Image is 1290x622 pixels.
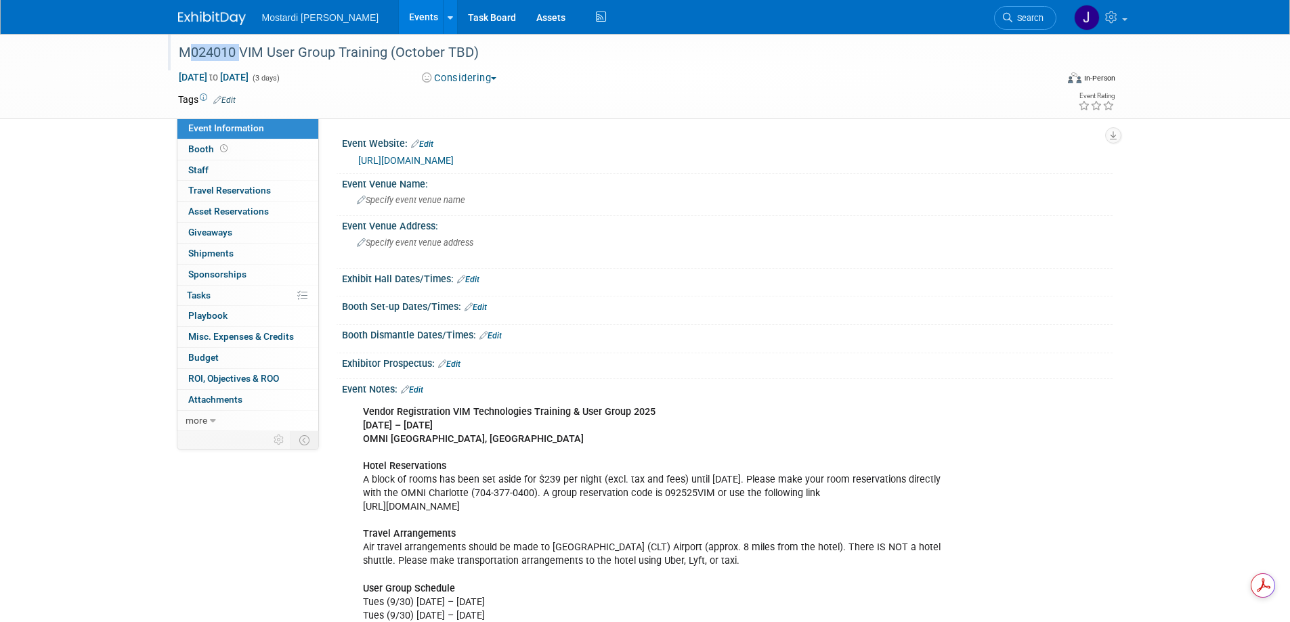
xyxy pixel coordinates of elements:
div: Event Format [976,70,1116,91]
b: Travel Arrangements [363,528,456,539]
a: Staff [177,160,318,181]
span: ROI, Objectives & ROO [188,373,279,384]
span: Playbook [188,310,228,321]
a: Edit [401,385,423,395]
span: more [186,415,207,426]
div: Booth Set-up Dates/Times: [342,296,1113,314]
a: ROI, Objectives & ROO [177,369,318,389]
span: Staff [188,164,209,175]
b: User Group Schedule [363,583,455,594]
span: Booth [188,143,230,154]
a: [URL][DOMAIN_NAME] [358,155,454,166]
b: Vendor Registration VIM Technologies Training & User Group 2025 [363,406,655,418]
a: Edit [479,331,502,340]
a: Playbook [177,306,318,326]
a: Attachments [177,390,318,410]
b: Hotel Reservations [363,460,446,472]
a: Edit [213,95,236,105]
a: Giveaways [177,223,318,243]
a: Tasks [177,286,318,306]
span: Tasks [187,290,211,301]
div: M024010 VIM User Group Training (October TBD) [174,41,1036,65]
b: OMNI [GEOGRAPHIC_DATA], [GEOGRAPHIC_DATA] [363,433,584,445]
div: Event Venue Name: [342,174,1113,191]
span: Event Information [188,123,264,133]
span: Misc. Expenses & Credits [188,331,294,342]
span: to [207,72,220,83]
button: Considering [417,71,502,85]
span: Asset Reservations [188,206,269,217]
a: Asset Reservations [177,202,318,222]
span: Sponsorships [188,269,246,280]
td: Personalize Event Tab Strip [267,431,291,449]
a: Sponsorships [177,265,318,285]
span: Specify event venue name [357,195,465,205]
img: ExhibitDay [178,12,246,25]
a: Event Information [177,118,318,139]
a: Budget [177,348,318,368]
b: [DATE] – [DATE] [363,420,433,431]
div: Booth Dismantle Dates/Times: [342,325,1113,342]
span: Attachments [188,394,242,405]
a: Travel Reservations [177,181,318,201]
img: Format-Inperson.png [1068,72,1081,83]
div: Exhibit Hall Dates/Times: [342,269,1113,286]
span: Shipments [188,248,234,259]
a: Shipments [177,244,318,264]
span: Travel Reservations [188,185,271,196]
span: Mostardi [PERSON_NAME] [262,12,379,23]
td: Tags [178,93,236,106]
a: Edit [438,359,460,369]
a: more [177,411,318,431]
span: Search [1012,13,1044,23]
div: Event Notes: [342,379,1113,397]
a: Misc. Expenses & Credits [177,327,318,347]
span: Budget [188,352,219,363]
div: Event Venue Address: [342,216,1113,233]
div: In-Person [1083,73,1115,83]
div: Event Rating [1078,93,1115,99]
img: Jena DiFiore [1074,5,1100,30]
a: Search [994,6,1056,30]
span: Giveaways [188,227,232,238]
span: (3 days) [251,74,280,83]
a: Edit [457,275,479,284]
span: Booth not reserved yet [217,143,230,154]
a: Booth [177,139,318,160]
span: Specify event venue address [357,238,473,248]
div: Exhibitor Prospectus: [342,353,1113,371]
a: Edit [411,139,433,149]
td: Toggle Event Tabs [291,431,318,449]
div: Event Website: [342,133,1113,151]
span: [DATE] [DATE] [178,71,249,83]
a: Edit [465,303,487,312]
